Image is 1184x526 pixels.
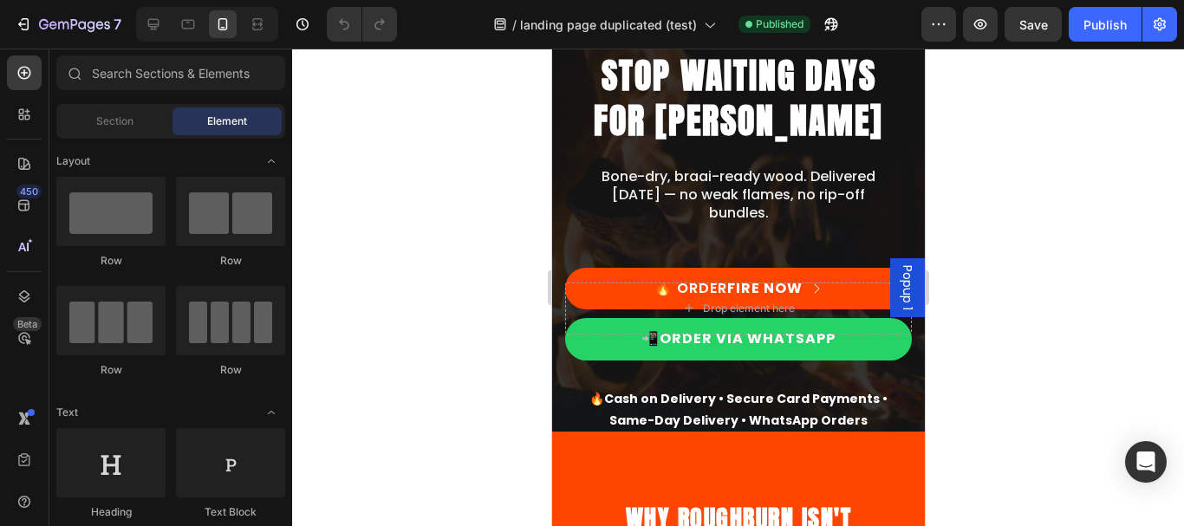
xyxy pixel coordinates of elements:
span: Layout [56,153,90,169]
span: Save [1019,17,1048,32]
span: Element [207,114,247,129]
div: Row [176,253,285,269]
h2: WHY ROUGHBURN ISN'T LIKE THE REST [56,452,316,519]
span: Text [56,405,78,420]
span: Toggle open [257,147,285,175]
div: Heading [56,504,166,520]
iframe: Design area [552,49,925,526]
div: Row [56,362,166,378]
span: Published [756,16,803,32]
span: landing page duplicated (test) [520,16,697,34]
div: Row [56,253,166,269]
span: Toggle open [257,399,285,426]
button: Publish [1069,7,1142,42]
div: 450 [16,185,42,198]
input: Search Sections & Elements [56,55,285,90]
div: Text Block [176,504,285,520]
span: / [512,16,517,34]
div: Beta [13,317,42,331]
p: 7 [114,14,121,35]
div: Undo/Redo [327,7,397,42]
span: Section [96,114,133,129]
button: Save [1005,7,1062,42]
button: 7 [7,7,129,42]
div: Open Intercom Messenger [1125,441,1167,483]
div: Row [176,362,285,378]
div: Publish [1083,16,1127,34]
